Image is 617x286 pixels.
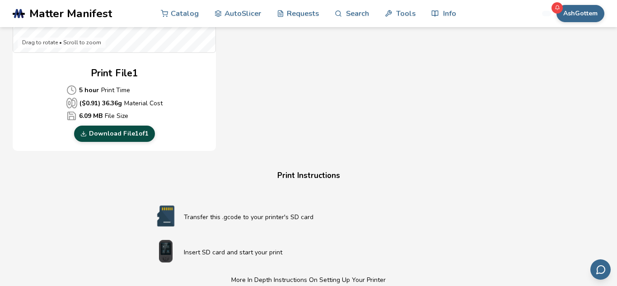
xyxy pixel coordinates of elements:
[66,98,163,108] p: Material Cost
[66,85,77,95] span: Average Cost
[74,126,155,142] a: Download File1of1
[184,212,469,222] p: Transfer this .gcode to your printer's SD card
[137,169,480,183] h4: Print Instructions
[148,275,469,285] p: More In Depth Instructions On Setting Up Your Printer
[79,111,103,121] b: 6.09 MB
[18,38,106,48] div: Drag to rotate • Scroll to zoom
[91,66,138,80] h2: Print File 1
[556,5,604,22] button: AshGottem
[29,7,112,20] span: Matter Manifest
[66,85,163,95] p: Print Time
[148,205,184,227] img: SD card
[148,240,184,263] img: Start print
[79,98,122,108] b: ($ 0.91 ) 36.36 g
[590,259,611,280] button: Send feedback via email
[66,98,77,108] span: Average Cost
[66,111,163,121] p: File Size
[184,248,469,257] p: Insert SD card and start your print
[66,111,77,121] span: Average Cost
[79,85,99,95] b: 5 hour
